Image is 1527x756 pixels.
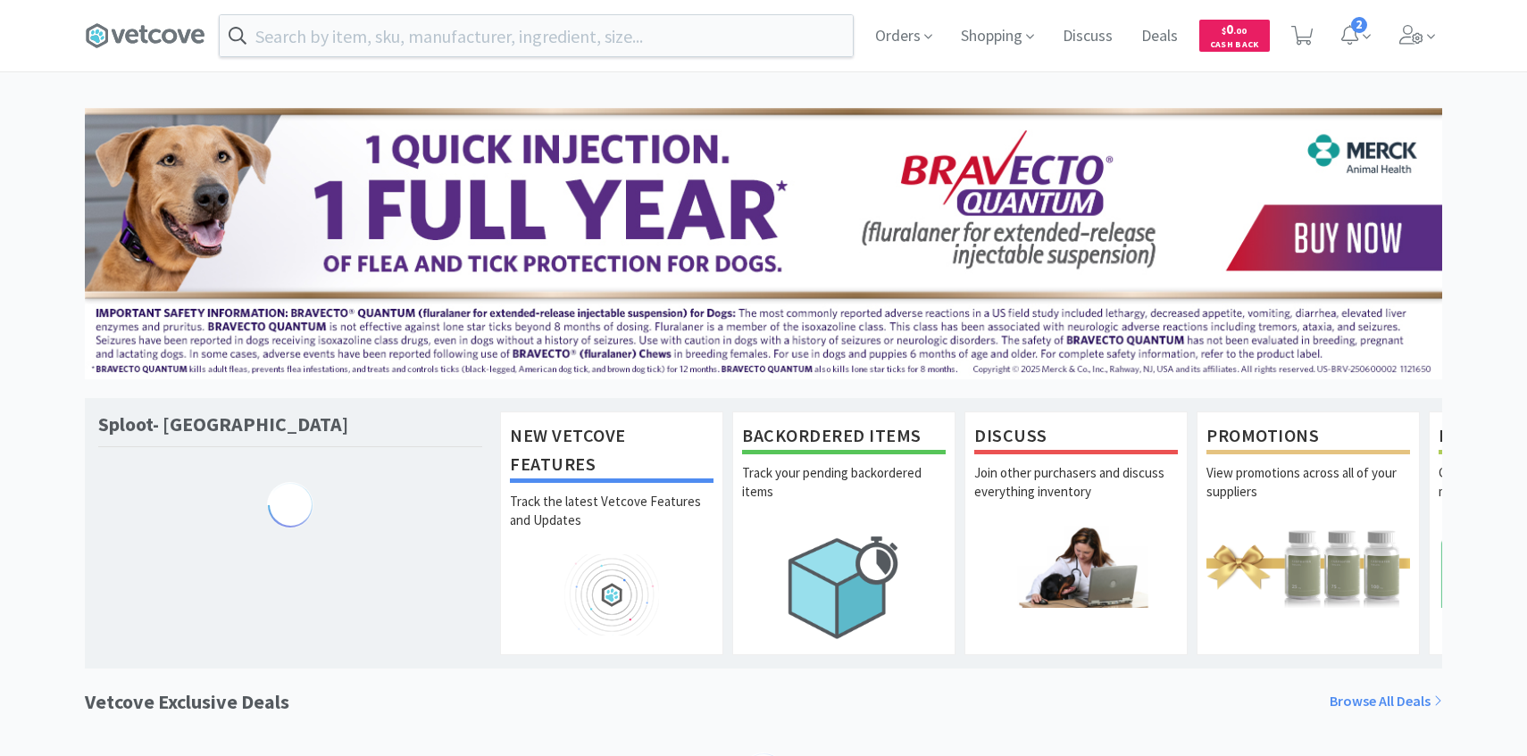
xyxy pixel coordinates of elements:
[974,526,1178,607] img: hero_discuss.png
[220,15,853,56] input: Search by item, sku, manufacturer, ingredient, size...
[1197,411,1420,654] a: PromotionsView promotions across all of your suppliers
[1206,421,1410,454] h1: Promotions
[1206,526,1410,607] img: hero_promotions.png
[1210,40,1259,52] span: Cash Back
[510,492,713,554] p: Track the latest Vetcove Features and Updates
[1206,463,1410,526] p: View promotions across all of your suppliers
[1233,25,1247,37] span: . 00
[1134,29,1185,45] a: Deals
[732,411,955,654] a: Backordered ItemsTrack your pending backordered items
[1056,29,1120,45] a: Discuss
[1351,17,1367,33] span: 2
[500,411,723,654] a: New Vetcove FeaturesTrack the latest Vetcove Features and Updates
[974,463,1178,526] p: Join other purchasers and discuss everything inventory
[510,421,713,483] h1: New Vetcove Features
[742,421,946,454] h1: Backordered Items
[98,411,348,437] h1: Sploot- [GEOGRAPHIC_DATA]
[742,463,946,526] p: Track your pending backordered items
[974,421,1178,454] h1: Discuss
[85,686,289,718] h1: Vetcove Exclusive Deals
[1330,690,1442,713] a: Browse All Deals
[1222,25,1226,37] span: $
[1199,12,1270,60] a: $0.00Cash Back
[85,108,1442,379] img: 3ffb5edee65b4d9ab6d7b0afa510b01f.jpg
[1222,21,1247,37] span: 0
[964,411,1188,654] a: DiscussJoin other purchasers and discuss everything inventory
[742,526,946,648] img: hero_backorders.png
[510,554,713,636] img: hero_feature_roadmap.png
